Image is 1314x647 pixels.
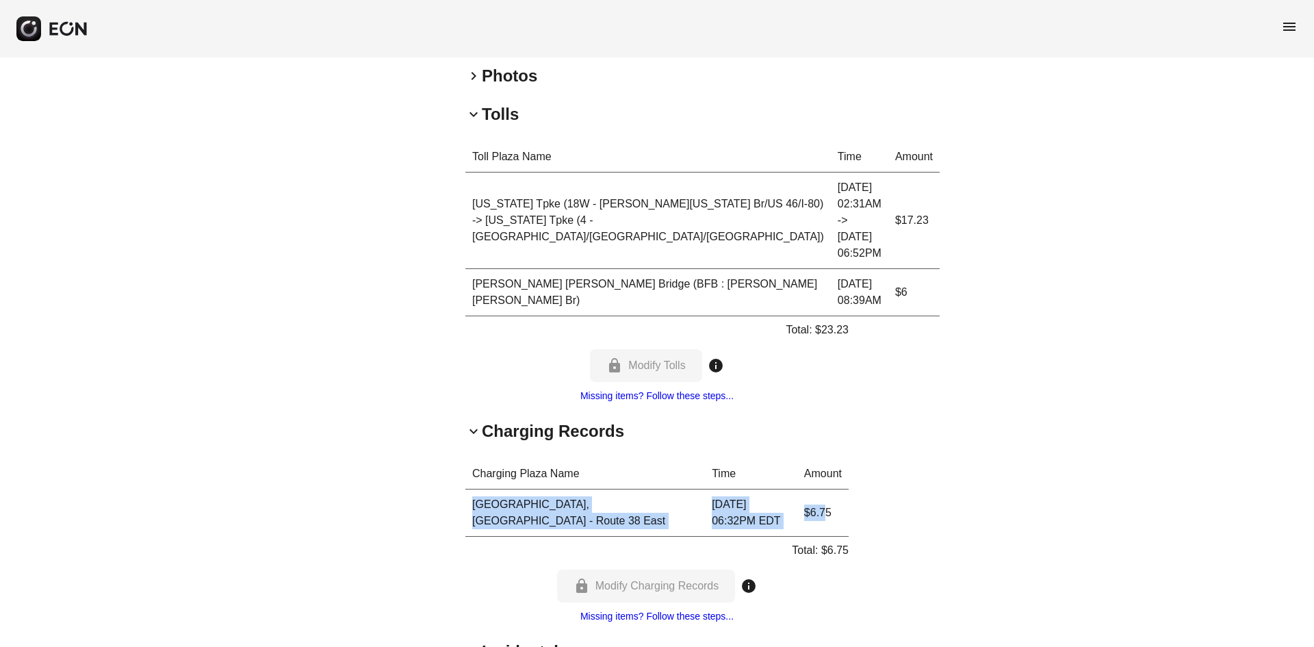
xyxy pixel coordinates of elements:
[482,420,624,442] h2: Charging Records
[708,357,724,374] span: info
[465,459,705,490] th: Charging Plaza Name
[888,142,940,173] th: Amount
[792,542,849,559] p: Total: $6.75
[482,65,537,87] h2: Photos
[831,269,888,316] td: [DATE] 08:39AM
[797,459,849,490] th: Amount
[465,142,831,173] th: Toll Plaza Name
[465,490,705,537] td: [GEOGRAPHIC_DATA], [GEOGRAPHIC_DATA] - Route 38 East
[831,142,888,173] th: Time
[705,490,797,537] td: [DATE] 06:32PM EDT
[888,173,940,269] td: $17.23
[465,173,831,269] td: [US_STATE] Tpke (18W - [PERSON_NAME][US_STATE] Br/US 46/I-80) -> [US_STATE] Tpke (4 - [GEOGRAPHIC...
[831,173,888,269] td: [DATE] 02:31AM -> [DATE] 06:52PM
[465,423,482,440] span: keyboard_arrow_down
[888,269,940,316] td: $6
[580,390,734,401] a: Missing items? Follow these steps...
[465,269,831,316] td: [PERSON_NAME] [PERSON_NAME] Bridge (BFB : [PERSON_NAME] [PERSON_NAME] Br)
[482,103,519,125] h2: Tolls
[705,459,797,490] th: Time
[1281,18,1298,35] span: menu
[740,578,757,594] span: info
[465,106,482,123] span: keyboard_arrow_down
[797,490,849,537] td: $6.75
[465,68,482,84] span: keyboard_arrow_right
[786,322,849,338] p: Total: $23.23
[580,611,734,622] a: Missing items? Follow these steps...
